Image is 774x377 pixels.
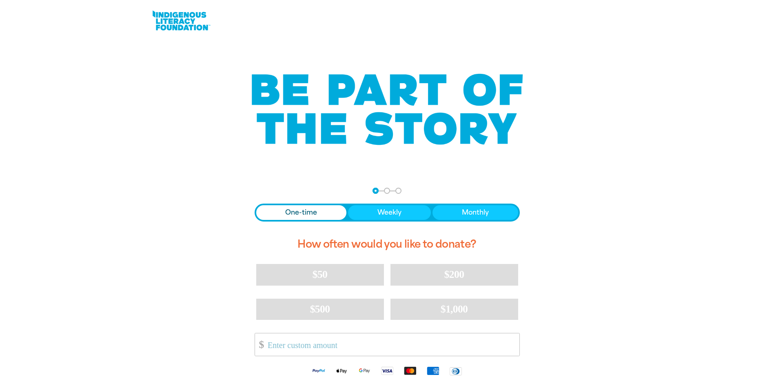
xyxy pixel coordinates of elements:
[348,205,431,220] button: Weekly
[255,335,264,354] span: $
[395,188,401,194] button: Navigate to step 3 of 3 to enter your payment details
[441,303,468,315] span: $1,000
[421,366,444,375] img: American Express logo
[256,264,384,285] button: $50
[307,366,330,375] img: Paypal logo
[256,205,347,220] button: One-time
[432,205,518,220] button: Monthly
[256,299,384,320] button: $500
[399,366,421,375] img: Mastercard logo
[376,366,399,375] img: Visa logo
[444,366,467,376] img: Diners Club logo
[444,268,464,280] span: $200
[330,366,353,375] img: Apple Pay logo
[377,208,401,217] span: Weekly
[353,366,376,375] img: Google Pay logo
[313,268,327,280] span: $50
[390,264,518,285] button: $200
[390,299,518,320] button: $1,000
[310,303,330,315] span: $500
[462,208,489,217] span: Monthly
[255,204,520,222] div: Donation frequency
[384,188,390,194] button: Navigate to step 2 of 3 to enter your details
[262,333,519,356] input: Enter custom amount
[373,188,379,194] button: Navigate to step 1 of 3 to enter your donation amount
[255,231,520,257] h2: How often would you like to donate?
[244,58,530,162] img: Be part of the story
[285,208,317,217] span: One-time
